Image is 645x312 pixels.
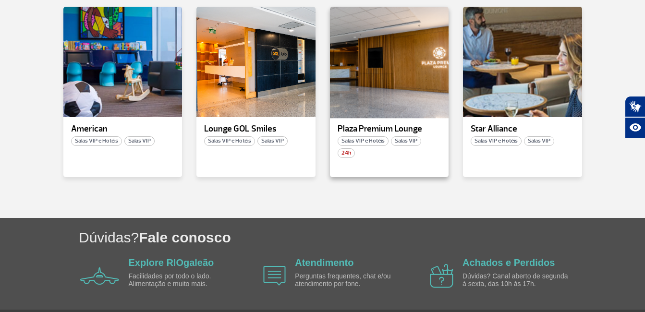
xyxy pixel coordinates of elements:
img: airplane icon [263,266,286,286]
span: Salas VIP [391,136,421,146]
span: Salas VIP e Hotéis [71,136,122,146]
a: Atendimento [295,257,353,268]
p: American [71,124,175,134]
button: Abrir tradutor de língua de sinais. [625,96,645,117]
span: Salas VIP [524,136,554,146]
p: Facilidades por todo o lado. Alimentação e muito mais. [129,273,239,288]
span: Salas VIP [124,136,155,146]
h1: Dúvidas? [79,228,645,247]
button: Abrir recursos assistivos. [625,117,645,138]
span: 24h [338,148,355,158]
span: Fale conosco [139,229,231,245]
span: Salas VIP e Hotéis [338,136,389,146]
img: airplane icon [80,267,119,285]
p: Dúvidas? Canal aberto de segunda à sexta, das 10h às 17h. [462,273,573,288]
a: Achados e Perdidos [462,257,555,268]
p: Perguntas frequentes, chat e/ou atendimento por fone. [295,273,405,288]
img: airplane icon [430,264,453,288]
p: Plaza Premium Lounge [338,124,441,134]
div: Plugin de acessibilidade da Hand Talk. [625,96,645,138]
span: Salas VIP e Hotéis [471,136,522,146]
span: Salas VIP [257,136,288,146]
span: Salas VIP e Hotéis [204,136,255,146]
p: Star Alliance [471,124,574,134]
a: Explore RIOgaleão [129,257,214,268]
p: Lounge GOL Smiles [204,124,308,134]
